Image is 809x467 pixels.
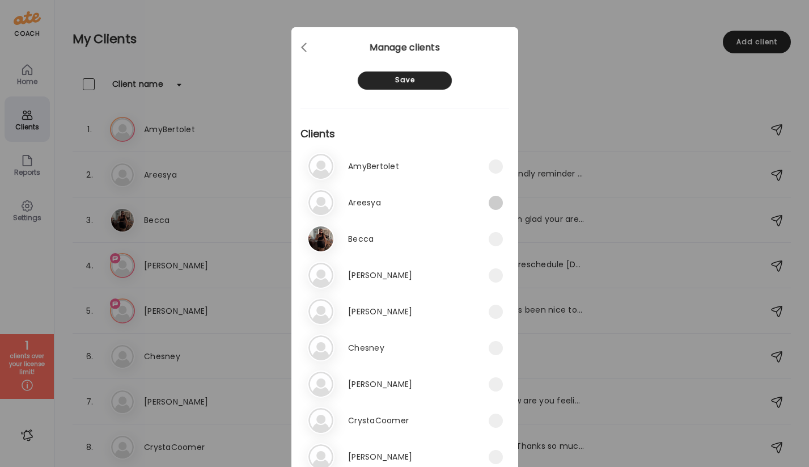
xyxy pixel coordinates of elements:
h3: [PERSON_NAME] [348,268,412,282]
h3: [PERSON_NAME] [348,450,412,464]
h3: Chesney [348,341,384,355]
div: Manage clients [291,41,518,54]
h3: [PERSON_NAME] [348,377,412,391]
img: bg-avatar-default.svg [308,335,333,360]
h3: Areesya [348,196,381,209]
img: bg-avatar-default.svg [308,154,333,179]
h3: Clients [300,108,509,150]
h3: [PERSON_NAME] [348,305,412,318]
img: bg-avatar-default.svg [308,190,333,215]
img: bg-avatar-default.svg [308,372,333,397]
h3: Becca [348,232,374,246]
div: Save [358,71,452,90]
h3: CrystaCoomer [348,414,409,427]
h3: AmyBertolet [348,159,399,173]
img: bg-avatar-default.svg [308,263,333,288]
img: bg-avatar-default.svg [308,299,333,324]
img: bg-avatar-default.svg [308,408,333,433]
img: avatars%2FvTftA8v5t4PJ4mYtYO3Iw6ljtGM2 [308,226,333,251]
